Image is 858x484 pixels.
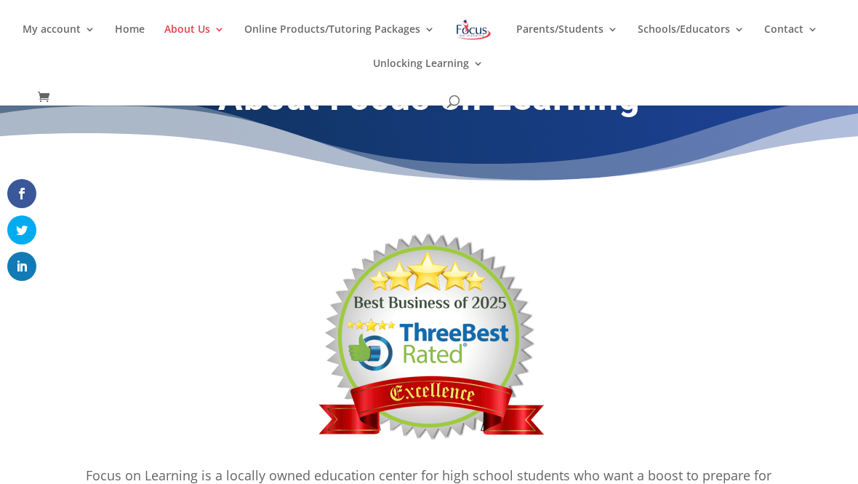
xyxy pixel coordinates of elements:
a: Parents/Students [516,24,618,58]
a: Unlocking Learning [373,58,484,92]
img: Focus on Learning [454,17,492,43]
a: About Us [164,24,225,58]
a: Home [115,24,145,58]
a: Online Products/Tutoring Packages [244,24,435,58]
a: My account [23,24,95,58]
a: Contact [764,24,818,58]
a: Schools/Educators [638,24,745,58]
